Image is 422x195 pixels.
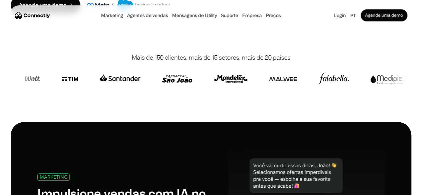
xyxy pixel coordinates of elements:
[7,183,40,193] aside: Language selected: Português (Brasil)
[15,10,50,20] a: home
[219,13,240,18] a: Suporte
[361,9,407,21] a: Agende uma demo
[13,183,40,193] ul: Language list
[350,11,356,20] div: pt
[264,13,283,18] a: Preços
[348,11,361,20] div: pt
[125,13,170,18] a: Agentes de vendas
[170,13,219,18] a: Mensagens de Utility
[40,174,67,179] div: MARKETING
[132,53,291,62] div: Mais de 150 clientes, mais de 15 setores, mais de 20 países
[242,11,262,20] div: Empresa
[332,11,348,20] a: Login
[240,11,264,20] div: Empresa
[99,13,125,18] a: Marketing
